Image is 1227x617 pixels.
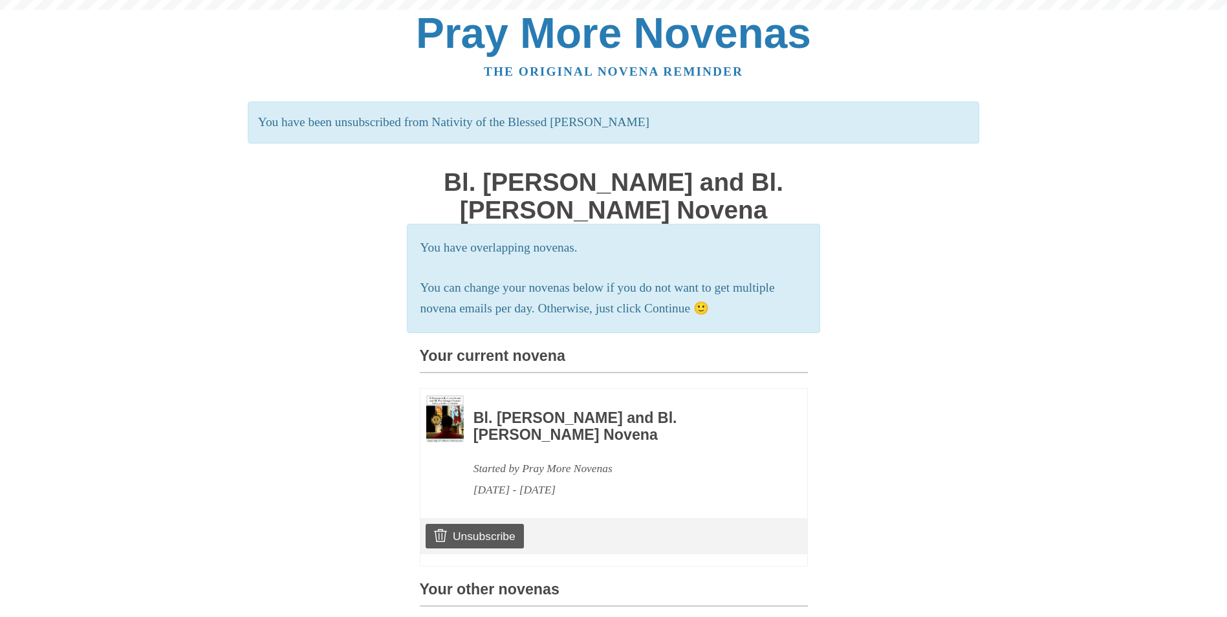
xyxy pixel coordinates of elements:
a: The original novena reminder [484,65,743,78]
p: You can change your novenas below if you do not want to get multiple novena emails per day. Other... [420,277,807,320]
a: Pray More Novenas [416,9,811,57]
p: You have been unsubscribed from Nativity of the Blessed [PERSON_NAME] [248,102,979,144]
div: Started by Pray More Novenas [473,458,772,479]
img: Novena image [426,395,464,442]
p: You have overlapping novenas. [420,237,807,259]
h3: Bl. [PERSON_NAME] and Bl. [PERSON_NAME] Novena [473,410,772,443]
h3: Your other novenas [420,581,808,607]
h3: Your current novena [420,348,808,373]
a: Unsubscribe [426,524,523,548]
div: [DATE] - [DATE] [473,479,772,501]
h1: Bl. [PERSON_NAME] and Bl. [PERSON_NAME] Novena [420,169,808,224]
